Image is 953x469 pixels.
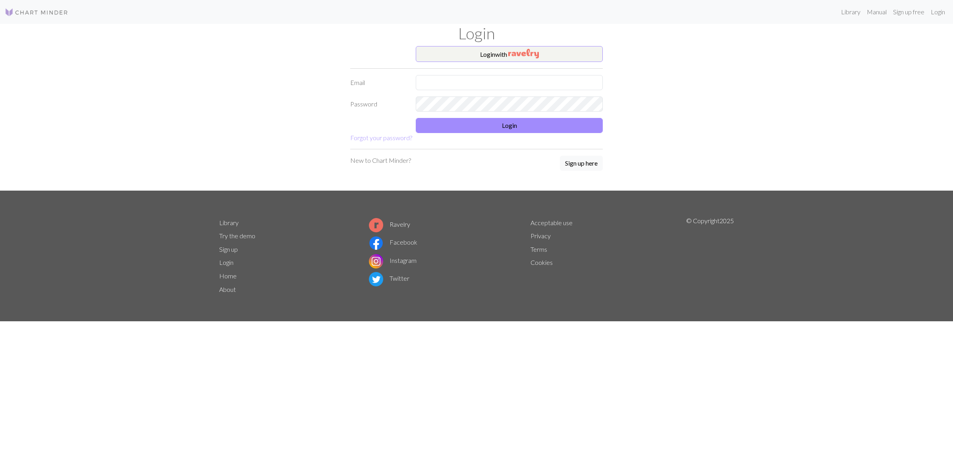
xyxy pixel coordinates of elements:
a: Privacy [531,232,551,239]
label: Password [345,97,411,112]
img: Instagram logo [369,254,383,268]
a: Library [219,219,239,226]
a: Try the demo [219,232,255,239]
a: Login [928,4,948,20]
button: Login [416,118,603,133]
a: About [219,286,236,293]
a: Sign up [219,245,238,253]
a: Instagram [369,257,417,264]
a: Cookies [531,259,553,266]
button: Sign up here [560,156,603,171]
a: Twitter [369,274,409,282]
img: Ravelry [508,49,539,58]
a: Acceptable use [531,219,573,226]
a: Sign up free [890,4,928,20]
img: Twitter logo [369,272,383,286]
button: Loginwith [416,46,603,62]
a: Forgot your password? [350,134,412,141]
a: Manual [864,4,890,20]
a: Home [219,272,237,280]
p: © Copyright 2025 [686,216,734,296]
a: Library [838,4,864,20]
img: Ravelry logo [369,218,383,232]
a: Terms [531,245,547,253]
a: Ravelry [369,220,410,228]
a: Facebook [369,238,417,246]
a: Login [219,259,233,266]
img: Logo [5,8,68,17]
img: Facebook logo [369,236,383,250]
label: Email [345,75,411,90]
h1: Login [214,24,739,43]
p: New to Chart Minder? [350,156,411,165]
